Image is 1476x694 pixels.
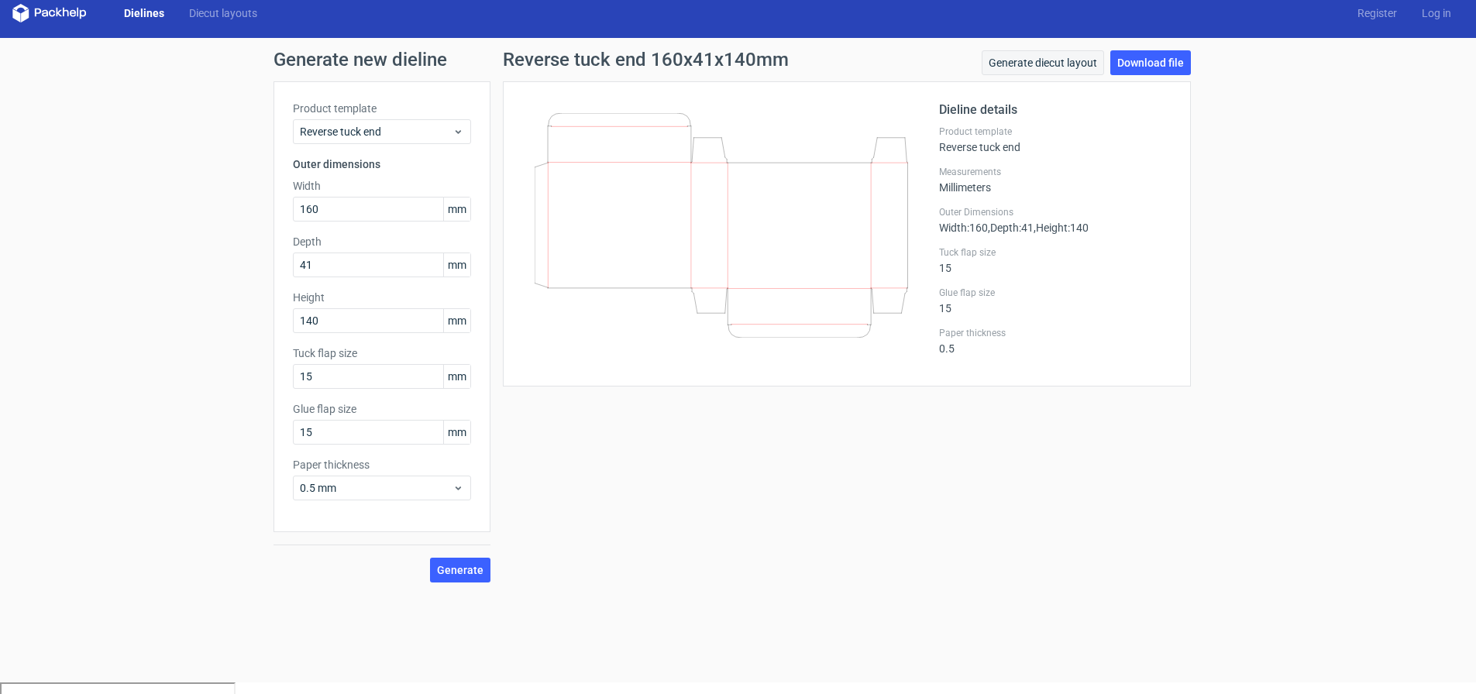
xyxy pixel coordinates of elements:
[1345,5,1409,21] a: Register
[300,124,452,139] span: Reverse tuck end
[443,365,470,388] span: mm
[177,5,270,21] a: Diecut layouts
[1110,50,1191,75] a: Download file
[939,206,1172,218] label: Outer Dimensions
[293,290,471,305] label: Height
[293,101,471,116] label: Product template
[293,457,471,472] label: Paper thickness
[939,287,1172,299] label: Glue flap size
[293,178,471,194] label: Width
[939,166,1172,194] div: Millimeters
[300,480,452,496] span: 0.5 mm
[939,125,1172,153] div: Reverse tuck end
[437,565,483,575] span: Generate
[430,558,490,582] button: Generate
[443,198,470,221] span: mm
[939,101,1172,119] h2: Dieline details
[443,253,470,277] span: mm
[59,91,139,101] div: Domain Overview
[988,222,1034,234] span: , Depth : 41
[503,50,789,69] h1: Reverse tuck end 160x41x140mm
[1034,222,1089,234] span: , Height : 140
[293,234,471,249] label: Depth
[939,246,1172,274] div: 15
[982,50,1104,75] a: Generate diecut layout
[939,125,1172,138] label: Product template
[443,421,470,444] span: mm
[939,287,1172,314] div: 15
[293,345,471,361] label: Tuck flap size
[112,5,177,21] a: Dielines
[443,309,470,332] span: mm
[43,25,76,37] div: v 4.0.25
[293,156,471,172] h3: Outer dimensions
[939,327,1172,355] div: 0.5
[171,91,261,101] div: Keywords by Traffic
[939,166,1172,178] label: Measurements
[154,90,167,102] img: tab_keywords_by_traffic_grey.svg
[25,25,37,37] img: logo_orange.svg
[293,401,471,417] label: Glue flap size
[274,50,1203,69] h1: Generate new dieline
[939,222,988,234] span: Width : 160
[1409,5,1464,21] a: Log in
[42,90,54,102] img: tab_domain_overview_orange.svg
[40,40,170,53] div: Domain: [DOMAIN_NAME]
[939,327,1172,339] label: Paper thickness
[939,246,1172,259] label: Tuck flap size
[25,40,37,53] img: website_grey.svg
